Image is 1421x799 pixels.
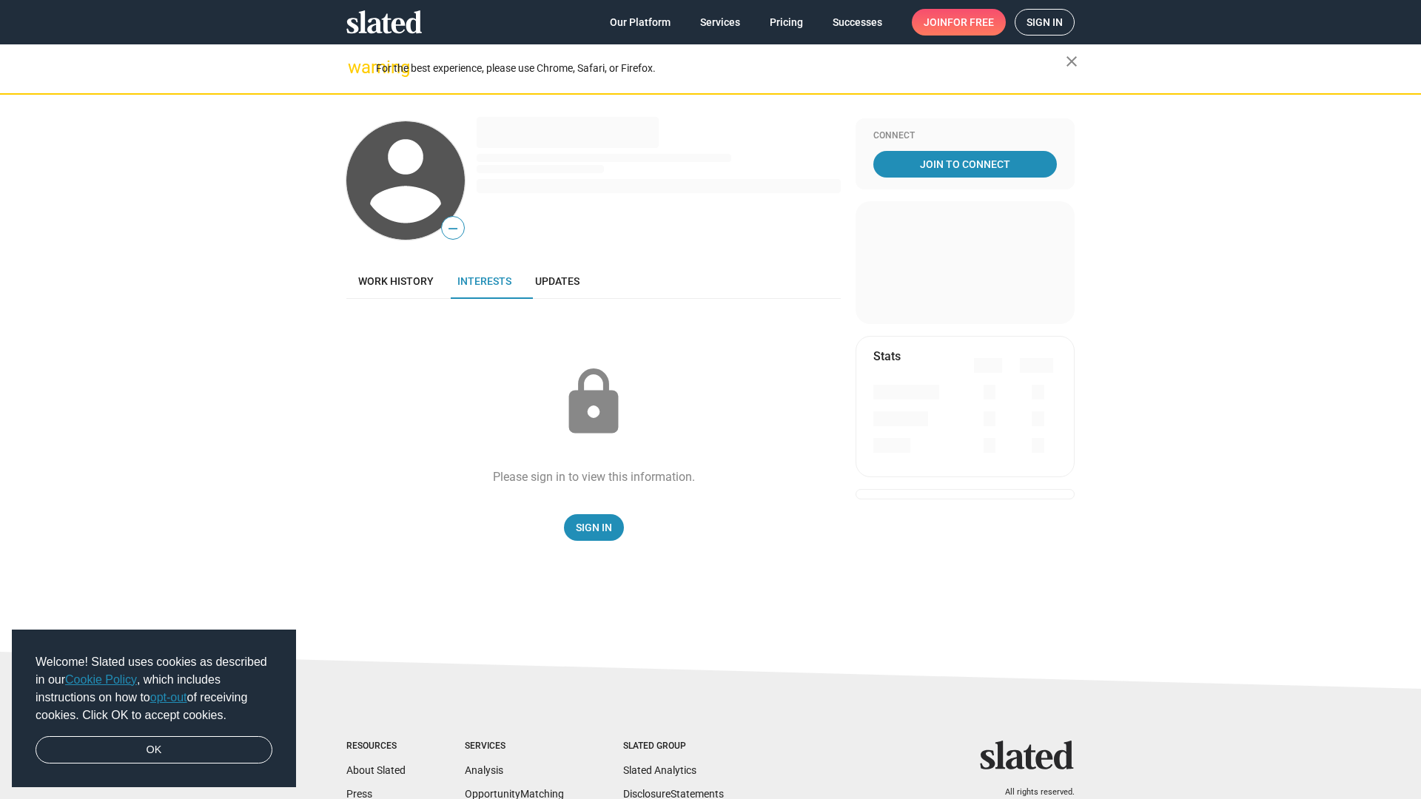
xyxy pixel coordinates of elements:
a: Analysis [465,764,503,776]
a: dismiss cookie message [36,736,272,764]
div: Services [465,741,564,752]
a: Pricing [758,9,815,36]
span: Join To Connect [876,151,1054,178]
a: Services [688,9,752,36]
span: Successes [833,9,882,36]
a: Successes [821,9,894,36]
mat-icon: warning [348,58,366,76]
span: Sign in [1027,10,1063,35]
div: Please sign in to view this information. [493,469,695,485]
a: Joinfor free [912,9,1006,36]
div: Resources [346,741,406,752]
mat-icon: close [1063,53,1081,70]
div: cookieconsent [12,630,296,788]
a: About Slated [346,764,406,776]
span: Our Platform [610,9,671,36]
a: Join To Connect [873,151,1057,178]
a: Our Platform [598,9,682,36]
span: Work history [358,275,434,287]
span: Welcome! Slated uses cookies as described in our , which includes instructions on how to of recei... [36,653,272,724]
mat-icon: lock [557,365,631,439]
a: Work history [346,263,446,299]
span: Services [700,9,740,36]
div: Slated Group [623,741,724,752]
mat-card-title: Stats [873,348,901,364]
a: Sign In [564,514,624,541]
a: Cookie Policy [65,673,137,686]
div: Connect [873,130,1057,142]
span: Join [924,9,994,36]
span: for free [947,9,994,36]
a: opt-out [150,691,187,704]
span: Sign In [576,514,612,541]
span: Pricing [770,9,803,36]
a: Slated Analytics [623,764,696,776]
span: Interests [457,275,511,287]
a: Updates [523,263,591,299]
span: Updates [535,275,580,287]
span: — [442,219,464,238]
div: For the best experience, please use Chrome, Safari, or Firefox. [376,58,1066,78]
a: Interests [446,263,523,299]
a: Sign in [1015,9,1075,36]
